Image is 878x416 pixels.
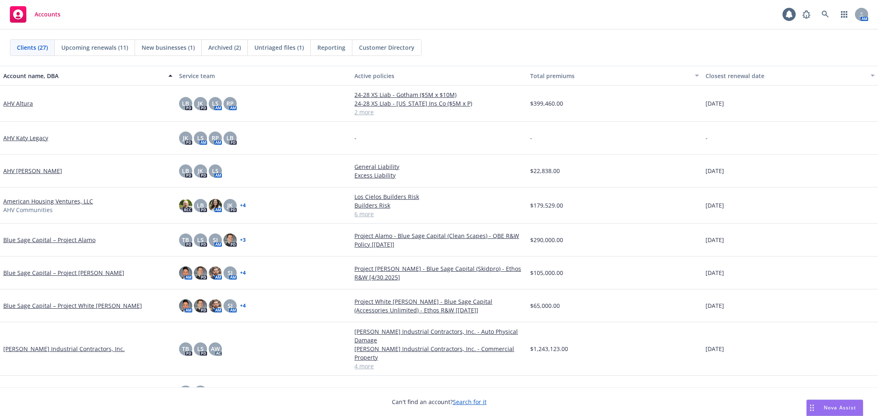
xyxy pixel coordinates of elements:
a: + 3 [240,238,246,243]
img: photo [209,299,222,312]
a: Switch app [836,6,852,23]
span: [DATE] [706,99,724,108]
a: [PERSON_NAME] Industrial Contractors, Inc. - Auto Physical Damage [354,327,524,344]
a: Blue Sage Capital – Project White [PERSON_NAME] [3,301,142,310]
a: General Liability [354,162,524,171]
img: photo [224,233,237,247]
a: American Housing Ventures, LLC [3,197,93,206]
span: Untriaged files (1) [254,43,304,52]
a: + 4 [240,203,246,208]
span: $22,838.00 [530,166,560,175]
span: - [354,134,356,142]
div: Total premiums [530,72,690,80]
a: 6 more [354,210,524,218]
a: AHV Altura [3,99,33,108]
span: $399,460.00 [530,99,563,108]
a: 24-28 XS Liab - Gotham ($5M x $10M) [354,90,524,99]
a: Search [817,6,834,23]
span: New businesses (1) [142,43,195,52]
span: LS [197,236,204,244]
span: [DATE] [706,344,724,353]
div: Closest renewal date [706,72,866,80]
span: [DATE] [706,166,724,175]
span: LS [197,344,204,353]
a: Project Alamo - Blue Sage Capital (Clean Scapes) - QBE R&W Policy [[DATE]] [354,231,524,249]
span: SJ [228,301,233,310]
span: [DATE] [706,236,724,244]
span: Reporting [317,43,345,52]
span: - [530,134,532,142]
a: [PERSON_NAME] Industrial Contractors, Inc. - Commercial Property [354,344,524,362]
span: $179,529.00 [530,201,563,210]
img: photo [194,266,207,280]
span: SJ [213,236,218,244]
div: Active policies [354,72,524,80]
a: + 4 [240,303,246,308]
button: Active policies [351,66,527,86]
a: Report a Bug [798,6,815,23]
span: LB [182,166,189,175]
span: SJ [228,268,233,277]
span: TB [182,236,189,244]
div: Drag to move [807,400,817,416]
span: RP [226,99,234,108]
span: Clients (27) [17,43,48,52]
span: $290,000.00 [530,236,563,244]
button: Nova Assist [806,400,863,416]
button: Closest renewal date [702,66,878,86]
img: photo [179,199,192,212]
span: LS [212,99,219,108]
a: Search for it [453,398,487,406]
img: photo [194,299,207,312]
span: JK [198,166,203,175]
div: Service team [179,72,348,80]
span: Nova Assist [824,404,856,411]
span: LB [182,99,189,108]
span: TB [182,344,189,353]
a: Accounts [7,3,64,26]
span: Can't find an account? [392,398,487,406]
button: Total premiums [527,66,703,86]
span: [DATE] [706,268,724,277]
span: JK [183,134,188,142]
span: LB [226,134,233,142]
span: [DATE] [706,201,724,210]
span: Upcoming renewals (11) [61,43,128,52]
span: JK [198,99,203,108]
div: Account name, DBA [3,72,163,80]
span: LS [212,166,219,175]
a: Blue Sage Capital – Project Alamo [3,236,95,244]
a: Project White [PERSON_NAME] - Blue Sage Capital (Accessories Unlimited) - Ethos R&W [[DATE]] [354,297,524,314]
a: AHV [PERSON_NAME] [3,166,62,175]
a: Blue Sage Capital – Project [PERSON_NAME] [3,268,124,277]
span: Accounts [35,11,61,18]
a: [PERSON_NAME] Industrial Contractors, Inc. [3,344,125,353]
span: Archived (2) [208,43,241,52]
span: RP [212,134,219,142]
span: AHV Communities [3,206,53,214]
img: photo [209,199,222,212]
span: - [706,134,708,142]
span: [DATE] [706,301,724,310]
span: Customer Directory [359,43,415,52]
a: AHV Katy Legacy [3,134,48,142]
span: JK [227,201,233,210]
a: + 4 [240,270,246,275]
a: 2 more [354,108,524,116]
a: Los Cielos Builders Risk [354,192,524,201]
span: $105,000.00 [530,268,563,277]
button: Service team [176,66,352,86]
a: Project [PERSON_NAME] - Blue Sage Capital (Skidpro) - Ethos R&W [4/30.2025] [354,264,524,282]
img: photo [179,266,192,280]
a: 4 more [354,362,524,370]
span: LB [197,201,204,210]
a: 24-28 XS LIab - [US_STATE] Ins Co ($5M x P) [354,99,524,108]
a: Excess Liability [354,171,524,180]
img: photo [179,299,192,312]
a: Builders Risk [354,201,524,210]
